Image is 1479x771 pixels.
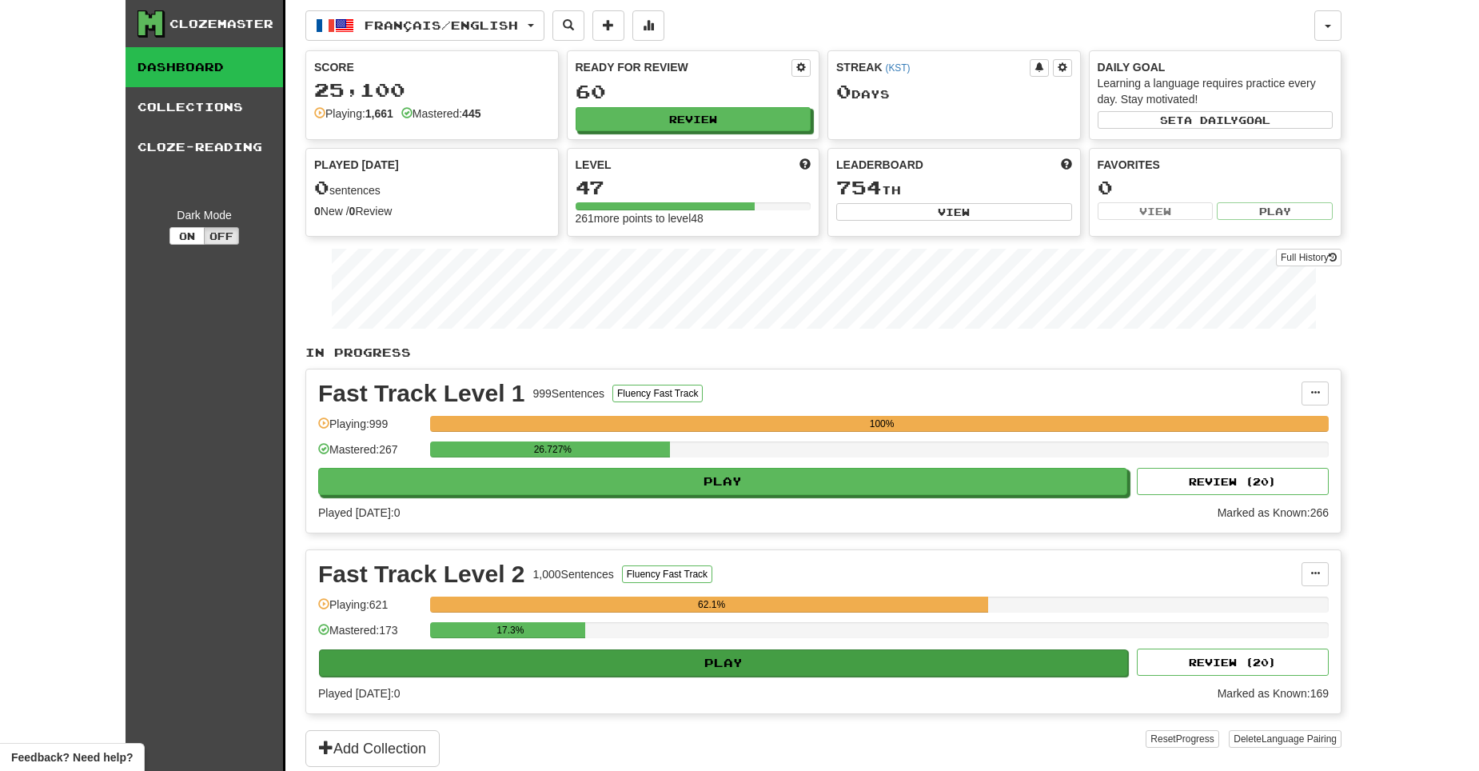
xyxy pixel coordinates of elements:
[435,597,988,613] div: 62.1%
[349,205,356,218] strong: 0
[1146,730,1218,748] button: ResetProgress
[462,107,480,120] strong: 445
[169,16,273,32] div: Clozemaster
[836,203,1072,221] button: View
[836,178,1072,198] div: th
[1098,157,1333,173] div: Favorites
[318,506,400,519] span: Played [DATE]: 0
[1098,178,1333,198] div: 0
[885,62,910,74] a: (KST)
[1218,505,1329,521] div: Marked as Known: 266
[314,59,550,75] div: Score
[612,385,703,402] button: Fluency Fast Track
[576,82,811,102] div: 60
[435,441,670,457] div: 26.727%
[314,80,550,100] div: 25,100
[314,176,329,198] span: 0
[435,622,585,638] div: 17.3%
[318,382,525,405] div: Fast Track Level 1
[318,687,400,700] span: Played [DATE]: 0
[576,59,792,75] div: Ready for Review
[1176,733,1214,745] span: Progress
[576,178,811,198] div: 47
[314,157,399,173] span: Played [DATE]
[799,157,811,173] span: Score more points to level up
[1098,75,1333,107] div: Learning a language requires practice every day. Stay motivated!
[318,562,525,586] div: Fast Track Level 2
[365,18,518,32] span: Français / English
[305,345,1341,361] p: In Progress
[836,82,1072,102] div: Day s
[435,416,1329,432] div: 100%
[576,210,811,226] div: 261 more points to level 48
[836,59,1030,75] div: Streak
[305,730,440,767] button: Add Collection
[401,106,481,122] div: Mastered:
[314,203,550,219] div: New / Review
[314,106,393,122] div: Playing:
[576,157,612,173] span: Level
[836,157,923,173] span: Leaderboard
[592,10,624,41] button: Add sentence to collection
[204,227,239,245] button: Off
[1184,114,1238,126] span: a daily
[836,80,851,102] span: 0
[1262,733,1337,745] span: Language Pairing
[318,441,422,468] div: Mastered: 267
[1061,157,1072,173] span: This week in points, UTC
[1137,649,1329,676] button: Review (20)
[314,205,321,218] strong: 0
[318,468,1127,495] button: Play
[126,47,283,87] a: Dashboard
[1098,202,1214,220] button: View
[126,87,283,127] a: Collections
[365,107,393,120] strong: 1,661
[576,107,811,131] button: Review
[314,178,550,198] div: sentences
[138,207,271,223] div: Dark Mode
[1098,59,1333,75] div: Daily Goal
[126,127,283,167] a: Cloze-Reading
[552,10,584,41] button: Search sentences
[632,10,664,41] button: More stats
[1137,468,1329,495] button: Review (20)
[533,385,605,401] div: 999 Sentences
[622,565,712,583] button: Fluency Fast Track
[319,649,1128,677] button: Play
[1276,249,1341,266] a: Full History
[1217,202,1333,220] button: Play
[169,227,205,245] button: On
[1098,111,1333,129] button: Seta dailygoal
[836,176,882,198] span: 754
[1229,730,1341,748] button: DeleteLanguage Pairing
[11,749,133,765] span: Open feedback widget
[533,566,614,582] div: 1,000 Sentences
[318,597,422,623] div: Playing: 621
[318,622,422,649] div: Mastered: 173
[1218,685,1329,701] div: Marked as Known: 169
[305,10,544,41] button: Français/English
[318,416,422,442] div: Playing: 999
